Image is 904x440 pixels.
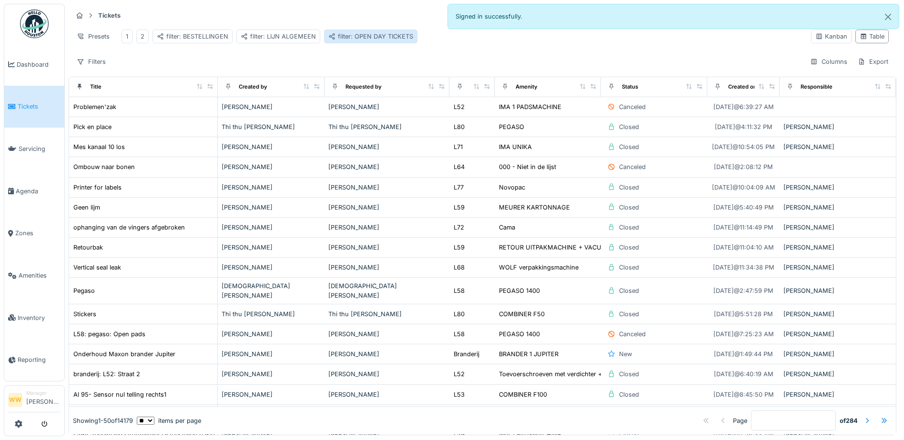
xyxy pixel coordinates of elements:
[94,11,124,20] strong: Tickets
[454,203,465,212] div: L59
[222,263,320,272] div: [PERSON_NAME]
[801,83,833,91] div: Responsible
[222,390,320,399] div: [PERSON_NAME]
[15,229,61,238] span: Zones
[222,350,320,359] div: [PERSON_NAME]
[447,4,900,29] div: Signed in successfully.
[19,144,61,153] span: Servicing
[715,122,772,131] div: [DATE] @ 4:11:32 PM
[222,203,320,212] div: [PERSON_NAME]
[499,390,547,399] div: COMBINER F100
[622,83,638,91] div: Status
[783,183,892,192] div: [PERSON_NAME]
[328,330,446,339] div: [PERSON_NAME]
[20,10,49,38] img: Badge_color-CXgf-gQk.svg
[619,223,639,232] div: Closed
[4,86,64,128] a: Tickets
[18,313,61,322] span: Inventory
[222,281,320,300] div: [DEMOGRAPHIC_DATA][PERSON_NAME]
[783,223,892,232] div: [PERSON_NAME]
[499,102,561,111] div: IMA 1 PADSMACHINE
[499,350,559,359] div: BRANDER 1 JUPITER
[73,370,140,379] div: branderij: L52: Straat 2
[328,263,446,272] div: [PERSON_NAME]
[328,32,413,41] div: filter: OPEN DAY TICKETS
[783,330,892,339] div: [PERSON_NAME]
[619,370,639,379] div: Closed
[19,271,61,280] span: Amenities
[712,142,775,151] div: [DATE] @ 10:54:05 PM
[73,183,122,192] div: Printer for labels
[72,30,114,43] div: Presets
[783,370,892,379] div: [PERSON_NAME]
[328,183,446,192] div: [PERSON_NAME]
[499,370,650,379] div: Toevoerschroeven met verdichter + INVOERKEGELS
[499,162,556,171] div: 000 - Niet in de lijst
[222,330,320,339] div: [PERSON_NAME]
[72,55,110,69] div: Filters
[454,183,464,192] div: L77
[783,286,892,295] div: [PERSON_NAME]
[499,183,525,192] div: Novopac
[713,390,774,399] div: [DATE] @ 8:45:50 PM
[328,102,446,111] div: [PERSON_NAME]
[454,162,465,171] div: L64
[222,310,320,319] div: Thi thu [PERSON_NAME]
[222,102,320,111] div: [PERSON_NAME]
[328,390,446,399] div: [PERSON_NAME]
[4,128,64,170] a: Servicing
[499,286,540,295] div: PEGASO 1400
[619,203,639,212] div: Closed
[840,416,858,425] strong: of 284
[4,43,64,86] a: Dashboard
[714,350,773,359] div: [DATE] @ 1:49:44 PM
[714,162,773,171] div: [DATE] @ 2:08:12 PM
[516,83,538,91] div: Amenity
[454,243,465,252] div: L59
[8,393,22,407] li: WW
[328,162,446,171] div: [PERSON_NAME]
[4,170,64,212] a: Agenda
[619,243,639,252] div: Closed
[733,416,747,425] div: Page
[783,350,892,359] div: [PERSON_NAME]
[783,310,892,319] div: [PERSON_NAME]
[783,203,892,212] div: [PERSON_NAME]
[499,122,524,131] div: PEGASO
[806,55,852,69] div: Columns
[454,390,465,399] div: L53
[4,212,64,255] a: Zones
[499,330,540,339] div: PEGASO 1400
[783,243,892,252] div: [PERSON_NAME]
[73,416,133,425] div: Showing 1 - 50 of 14179
[4,339,64,381] a: Reporting
[454,310,465,319] div: L80
[713,286,773,295] div: [DATE] @ 2:47:59 PM
[222,370,320,379] div: [PERSON_NAME]
[783,142,892,151] div: [PERSON_NAME]
[222,142,320,151] div: [PERSON_NAME]
[73,122,112,131] div: Pick en place
[713,203,774,212] div: [DATE] @ 5:40:49 PM
[619,162,646,171] div: Canceled
[4,297,64,339] a: Inventory
[26,390,61,397] div: Manager
[619,142,639,151] div: Closed
[328,281,446,300] div: [DEMOGRAPHIC_DATA][PERSON_NAME]
[714,370,773,379] div: [DATE] @ 6:40:19 AM
[619,122,639,131] div: Closed
[222,162,320,171] div: [PERSON_NAME]
[241,32,316,41] div: filter: LIJN ALGEMEEN
[328,370,446,379] div: [PERSON_NAME]
[73,310,96,319] div: Stickers
[619,310,639,319] div: Closed
[619,350,632,359] div: New
[454,370,465,379] div: L52
[713,330,774,339] div: [DATE] @ 7:25:23 AM
[619,330,646,339] div: Canceled
[619,183,639,192] div: Closed
[137,416,201,425] div: items per page
[73,286,95,295] div: Pegaso
[714,310,773,319] div: [DATE] @ 5:51:28 PM
[239,83,267,91] div: Created by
